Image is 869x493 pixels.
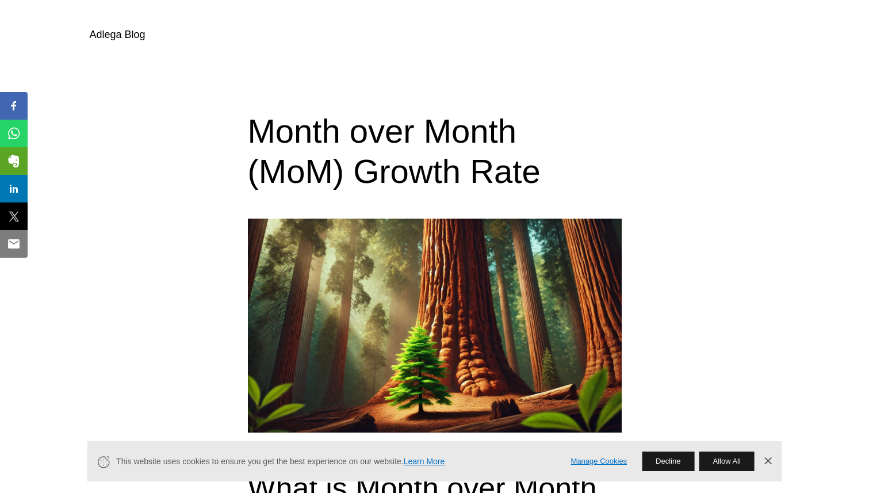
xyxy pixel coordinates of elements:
button: Allow All [699,452,754,471]
a: Dismiss Banner [759,453,776,470]
a: Adlega Blog [90,29,146,40]
button: Decline [642,452,694,471]
a: Learn More [404,457,445,466]
svg: Cookie Icon [96,454,110,469]
a: Manage Cookies [571,456,627,468]
span: This website uses cookies to ensure you get the best experience on our website. [116,456,554,468]
img: MoM Growth Rate [248,219,622,433]
h1: Month over Month (MoM) Growth Rate [248,111,622,191]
